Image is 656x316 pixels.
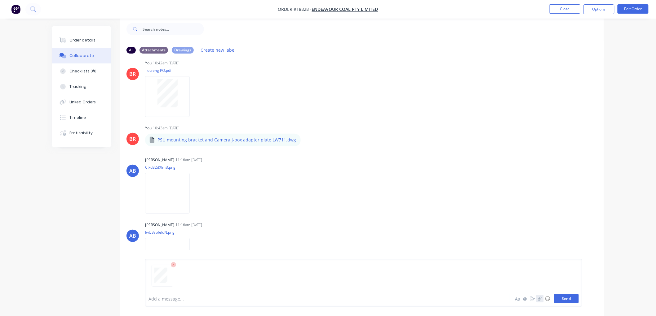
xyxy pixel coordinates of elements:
div: Profitability [69,130,93,136]
div: AB [129,232,136,240]
button: Tracking [52,79,111,94]
button: Send [554,294,579,303]
div: Collaborate [69,53,94,58]
button: Collaborate [52,48,111,63]
div: Order details [69,37,96,43]
div: Drawings [172,47,194,54]
button: Profitability [52,125,111,141]
button: ☺ [544,295,551,302]
div: 11:16am [DATE] [175,222,202,228]
button: Edit Order [618,4,649,14]
div: Attachments [140,47,168,54]
button: Options [583,4,614,14]
img: Factory [11,5,20,14]
div: [PERSON_NAME] [145,157,174,163]
button: Aa [514,295,521,302]
button: Create new label [197,46,239,54]
div: BR [130,135,136,143]
p: CJxd82dXJmB.png [145,165,196,170]
div: BR [130,70,136,78]
div: You [145,125,152,131]
input: Search notes... [143,23,204,35]
div: 10:43am [DATE] [153,125,180,131]
div: You [145,60,152,66]
div: 10:42am [DATE] [153,60,180,66]
button: @ [521,295,529,302]
div: AB [129,167,136,175]
button: Checklists 0/0 [52,63,111,79]
p: PSU mounting bracket and Camera J-box adapter plate LW711.dwg [157,137,296,143]
span: Order #18828 - [278,6,312,12]
p: Touleng PO.pdf [145,68,196,73]
div: All [126,47,136,54]
div: Tracking [69,84,86,89]
div: Linked Orders [69,99,96,105]
div: [PERSON_NAME] [145,222,174,228]
div: 11:16am [DATE] [175,157,202,163]
p: IwU3spfeIuN.png [145,230,196,235]
button: Linked Orders [52,94,111,110]
a: Endeavour Coal Pty Limited [312,6,378,12]
button: Timeline [52,110,111,125]
div: Timeline [69,115,86,120]
div: Checklists 0/0 [69,68,97,74]
button: Close [549,4,580,14]
button: Order details [52,32,111,48]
